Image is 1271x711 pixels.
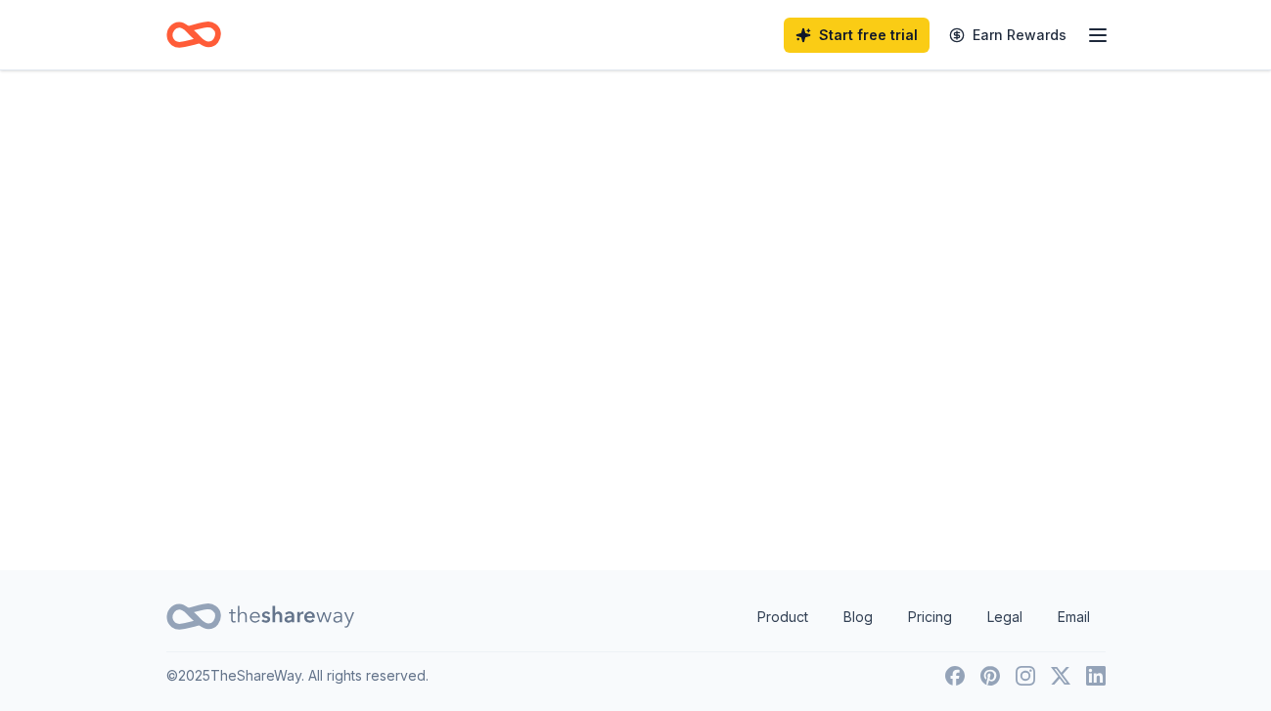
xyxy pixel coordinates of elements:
[892,598,968,637] a: Pricing
[937,18,1078,53] a: Earn Rewards
[742,598,1106,637] nav: quick links
[828,598,888,637] a: Blog
[972,598,1038,637] a: Legal
[166,12,221,58] a: Home
[1042,598,1106,637] a: Email
[784,18,930,53] a: Start free trial
[742,598,824,637] a: Product
[166,664,429,688] p: © 2025 TheShareWay. All rights reserved.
